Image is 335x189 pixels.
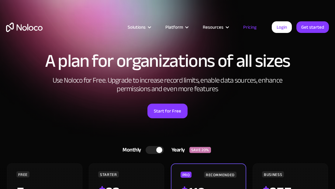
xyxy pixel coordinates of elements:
[272,21,292,33] a: Login
[120,23,158,31] div: Solutions
[6,23,43,32] a: home
[181,172,192,178] div: PRO
[204,172,237,178] div: RECOMMENDED
[6,52,329,70] h1: A plan for organizations of all sizes
[189,147,211,153] div: SAVE 20%
[296,21,329,33] a: Get started
[115,145,146,155] div: Monthly
[16,171,30,177] div: FREE
[147,104,188,118] a: Start for Free
[164,145,189,155] div: Yearly
[46,76,289,93] h2: Use Noloco for Free. Upgrade to increase record limits, enable data sources, enhance permissions ...
[262,171,284,177] div: BUSINESS
[236,23,264,31] a: Pricing
[195,23,236,31] div: Resources
[165,23,183,31] div: Platform
[158,23,195,31] div: Platform
[128,23,146,31] div: Solutions
[203,23,223,31] div: Resources
[98,171,119,177] div: STARTER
